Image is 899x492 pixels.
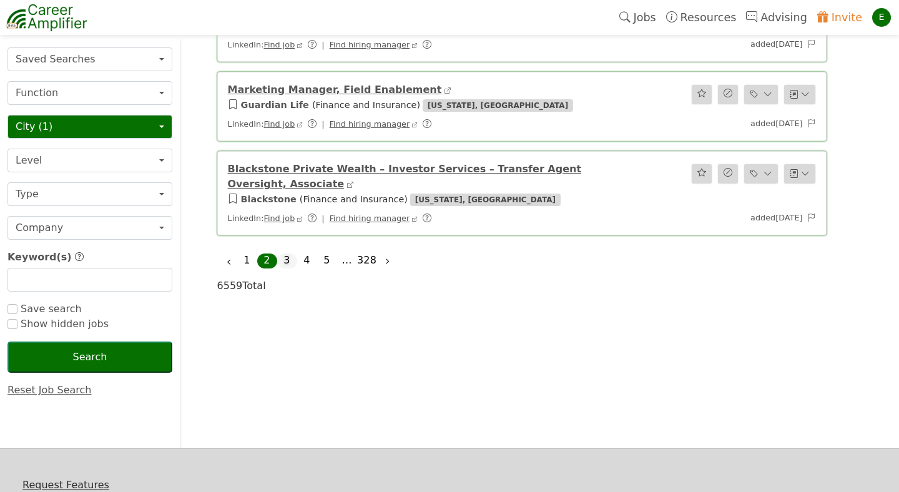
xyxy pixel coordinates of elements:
[228,84,442,96] a: Marketing Manager, Field Enablement
[6,2,87,33] img: career-amplifier-logo.png
[17,303,82,315] span: Save search
[7,149,172,172] button: Level
[228,163,582,190] a: Blackstone Private Wealth – Investor Services – Transfer Agent Oversight, Associate
[337,253,357,268] li: …
[661,3,742,32] a: Resources
[614,3,661,32] a: Jobs
[300,194,408,204] span: ( Finance and Insurance )
[22,479,109,491] a: Request Features
[241,194,297,204] a: Blackstone
[263,214,295,223] a: Find job
[7,182,172,206] button: Type
[7,47,172,71] button: Saved Searches
[283,254,290,266] a: 3
[7,384,92,396] a: Reset Job Search
[228,214,440,223] span: LinkedIn:
[330,40,410,49] a: Find hiring manager
[7,81,172,105] button: Function
[7,216,172,240] button: Company
[243,254,250,266] a: 1
[741,3,812,32] a: Advising
[7,251,72,263] span: Keyword(s)
[241,100,309,110] a: Guardian Life
[622,117,823,130] div: added [DATE]
[410,194,561,206] span: [US_STATE], [GEOGRAPHIC_DATA]
[7,115,172,139] button: City (1)
[322,214,324,223] span: |
[217,278,827,293] div: 6559 Total
[17,318,109,330] span: Show hidden jobs
[228,119,440,129] span: LinkedIn:
[622,38,823,51] div: added [DATE]
[812,3,867,32] a: Invite
[322,40,324,49] span: |
[303,254,310,266] a: 4
[330,119,410,129] a: Find hiring manager
[7,342,172,373] button: Search
[322,119,324,129] span: |
[263,40,295,49] a: Find job
[323,254,330,266] a: 5
[622,212,823,225] div: added [DATE]
[263,119,295,129] a: Find job
[312,100,420,110] span: ( Finance and Insurance )
[423,99,573,112] span: [US_STATE], [GEOGRAPHIC_DATA]
[872,8,891,27] div: E
[228,40,440,49] span: LinkedIn:
[357,254,376,266] a: 328
[330,214,410,223] a: Find hiring manager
